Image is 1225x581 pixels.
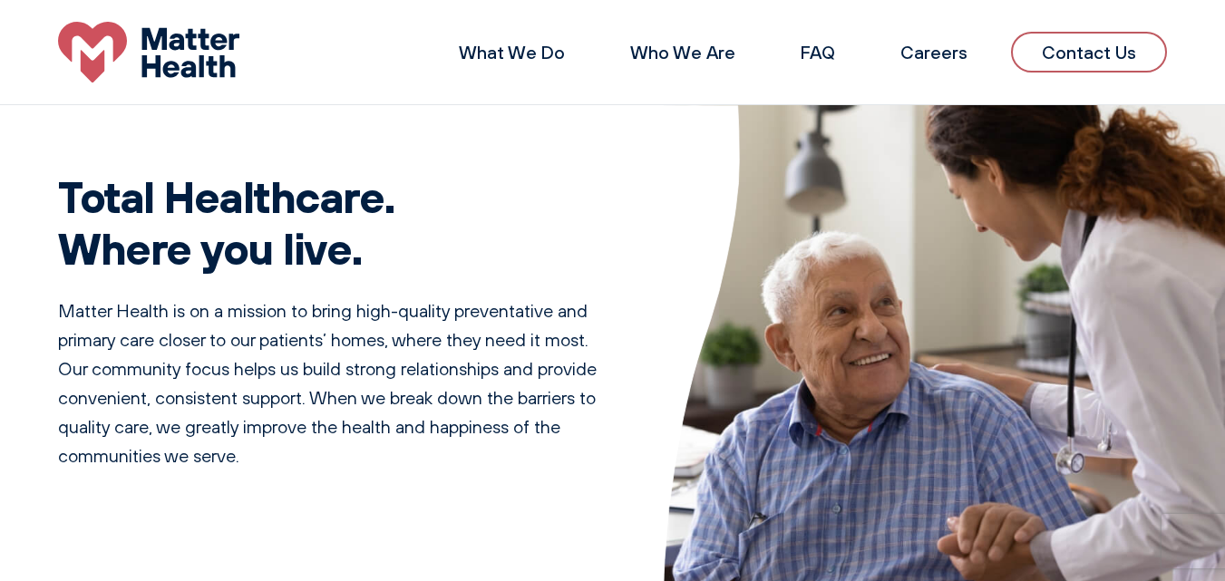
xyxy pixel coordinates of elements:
a: FAQ [801,41,835,63]
h1: Total Healthcare. Where you live. [58,170,620,275]
a: Who We Are [630,41,735,63]
a: Contact Us [1011,32,1167,73]
a: Careers [900,41,967,63]
p: Matter Health is on a mission to bring high-quality preventative and primary care closer to our p... [58,296,620,470]
a: What We Do [459,41,565,63]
